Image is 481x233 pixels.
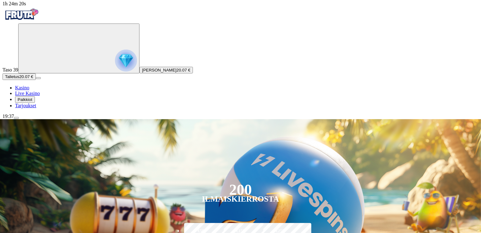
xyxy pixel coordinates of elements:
[15,103,36,108] a: gift-inverted iconTarjoukset
[3,114,14,119] span: 19:37
[115,50,137,71] img: reward progress
[3,7,40,22] img: Fruta
[202,195,279,203] div: Ilmaiskierrosta
[142,68,177,72] span: [PERSON_NAME]
[3,18,40,23] a: Fruta
[15,91,40,96] span: Live Kasino
[5,74,19,79] span: Talletus
[177,68,190,72] span: 20.07 €
[14,117,19,119] button: menu
[3,73,36,80] button: Talletusplus icon20.07 €
[15,85,29,90] span: Kasino
[3,7,478,109] nav: Primary
[36,77,41,79] button: menu
[139,67,193,73] button: [PERSON_NAME]20.07 €
[15,91,40,96] a: poker-chip iconLive Kasino
[229,186,252,193] div: 200
[19,74,33,79] span: 20.07 €
[18,97,32,102] span: Palkkiot
[18,24,139,73] button: reward progress
[3,67,18,72] span: Taso 39
[15,96,35,103] button: reward iconPalkkiot
[15,85,29,90] a: diamond iconKasino
[3,1,26,6] span: user session time
[15,103,36,108] span: Tarjoukset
